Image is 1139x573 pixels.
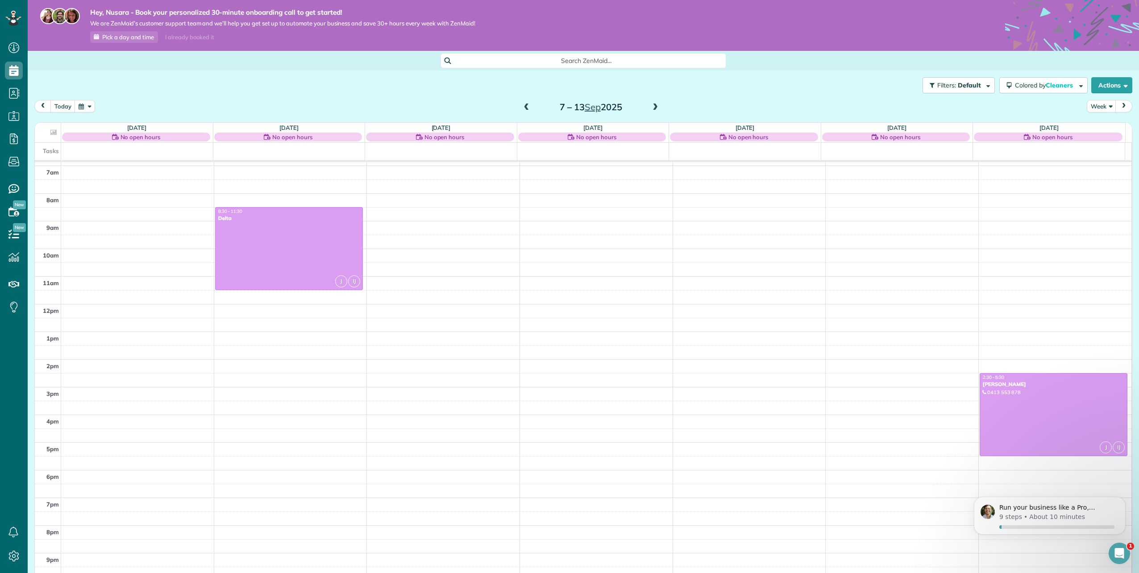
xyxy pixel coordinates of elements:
[46,196,59,203] span: 8am
[90,20,475,27] span: We are ZenMaid’s customer support team and we’ll help you get set up to automate your business an...
[1015,81,1076,89] span: Colored by
[937,81,956,89] span: Filters:
[218,215,360,221] div: Delta
[40,8,56,24] img: maria-72a9807cf96188c08ef61303f053569d2e2a8a1cde33d635c8a3ac13582a053d.jpg
[432,124,451,131] a: [DATE]
[1039,124,1059,131] a: [DATE]
[43,307,59,314] span: 12pm
[43,147,59,154] span: Tasks
[90,31,158,43] a: Pick a day and time
[46,528,59,536] span: 8pm
[1091,77,1132,93] button: Actions
[46,473,59,480] span: 6pm
[1113,441,1125,453] span: IJ
[958,81,981,89] span: Default
[1100,441,1112,453] span: J
[982,381,1125,387] div: [PERSON_NAME]
[46,556,59,563] span: 9pm
[34,100,51,112] button: prev
[887,124,906,131] a: [DATE]
[1087,100,1116,112] button: Week
[46,169,59,176] span: 7am
[160,32,219,43] div: I already booked it
[13,223,26,232] span: New
[279,124,299,131] a: [DATE]
[1032,133,1072,141] span: No open hours
[535,102,647,112] h2: 7 – 13 2025
[46,418,59,425] span: 4pm
[983,374,1004,380] span: 2:30 - 5:30
[43,252,59,259] span: 10am
[1127,543,1134,550] span: 1
[43,279,59,286] span: 11am
[52,8,68,24] img: jorge-587dff0eeaa6aab1f244e6dc62b8924c3b6ad411094392a53c71c6c4a576187d.jpg
[90,8,475,17] strong: Hey, Nusara - Book your personalized 30-minute onboarding call to get started!
[576,133,616,141] span: No open hours
[46,501,59,508] span: 7pm
[923,77,995,93] button: Filters: Default
[880,133,920,141] span: No open hours
[272,133,312,141] span: No open hours
[46,390,59,397] span: 3pm
[585,101,601,112] span: Sep
[728,133,769,141] span: No open hours
[736,124,755,131] a: [DATE]
[918,77,995,93] a: Filters: Default
[218,208,242,214] span: 8:30 - 11:30
[960,486,1139,549] iframe: Intercom notifications message
[1109,543,1130,564] iframe: Intercom live chat
[13,200,26,209] span: New
[335,275,347,287] span: J
[46,445,59,453] span: 5pm
[64,8,80,24] img: michelle-19f622bdf1676172e81f8f8fba1fb50e276960ebfe0243fe18214015130c80e4.jpg
[583,124,603,131] a: [DATE]
[50,100,75,112] button: Today
[348,275,360,287] span: IJ
[121,133,161,141] span: No open hours
[46,362,59,370] span: 2pm
[424,133,465,141] span: No open hours
[127,124,146,131] a: [DATE]
[102,33,154,41] span: Pick a day and time
[46,224,59,231] span: 9am
[46,335,59,342] span: 1pm
[1046,81,1074,89] span: Cleaners
[999,77,1088,93] button: Colored byCleaners
[1115,100,1132,112] button: next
